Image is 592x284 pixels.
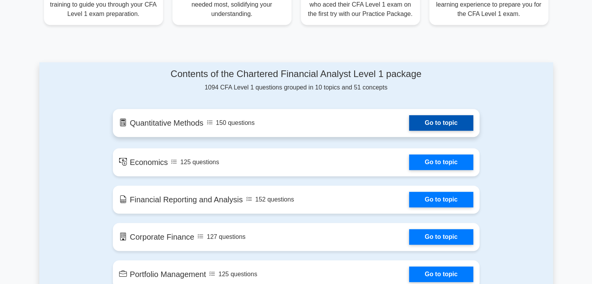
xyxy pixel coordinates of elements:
[409,229,473,245] a: Go to topic
[113,68,480,80] h4: Contents of the Chartered Financial Analyst Level 1 package
[409,115,473,131] a: Go to topic
[409,154,473,170] a: Go to topic
[113,68,480,92] div: 1094 CFA Level 1 questions grouped in 10 topics and 51 concepts
[409,266,473,282] a: Go to topic
[409,192,473,207] a: Go to topic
